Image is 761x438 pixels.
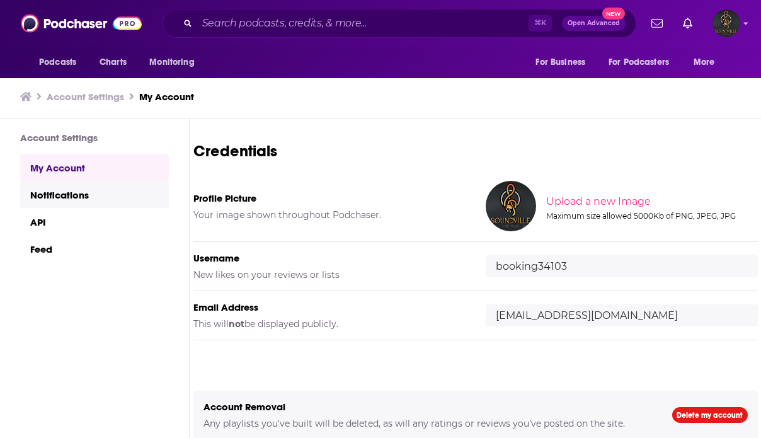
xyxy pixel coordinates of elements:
[149,54,194,71] span: Monitoring
[163,9,636,38] div: Search podcasts, credits, & more...
[678,13,697,34] a: Show notifications dropdown
[712,9,740,37] img: User Profile
[694,54,715,71] span: More
[197,13,529,33] input: Search podcasts, credits, & more...
[20,208,169,235] a: API
[672,407,748,423] a: Delete my account
[20,132,169,144] h3: Account Settings
[486,255,758,277] input: username
[91,50,134,74] a: Charts
[20,154,169,181] a: My Account
[47,91,124,103] a: Account Settings
[193,301,466,313] h5: Email Address
[529,15,552,32] span: ⌘ K
[712,9,740,37] span: Logged in as booking34103
[21,11,142,35] img: Podchaser - Follow, Share and Rate Podcasts
[30,50,93,74] button: open menu
[562,16,626,31] button: Open AdvancedNew
[602,8,625,20] span: New
[646,13,668,34] a: Show notifications dropdown
[535,54,585,71] span: For Business
[20,235,169,262] a: Feed
[486,304,758,326] input: email
[20,181,169,208] a: Notifications
[203,418,652,429] h5: Any playlists you've built will be deleted, as will any ratings or reviews you've posted on the s...
[100,54,127,71] span: Charts
[193,192,466,204] h5: Profile Picture
[140,50,210,74] button: open menu
[527,50,601,74] button: open menu
[193,209,466,221] h5: Your image shown throughout Podchaser.
[203,401,652,413] h5: Account Removal
[39,54,76,71] span: Podcasts
[600,50,687,74] button: open menu
[193,269,466,280] h5: New likes on your reviews or lists
[609,54,669,71] span: For Podcasters
[712,9,740,37] button: Show profile menu
[568,20,620,26] span: Open Advanced
[139,91,194,103] a: My Account
[486,181,536,231] img: Your profile image
[229,318,244,330] b: not
[193,141,758,161] h3: Credentials
[546,211,755,221] div: Maximum size allowed 5000Kb of PNG, JPEG, JPG
[193,252,466,264] h5: Username
[685,50,731,74] button: open menu
[193,318,466,330] h5: This will be displayed publicly.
